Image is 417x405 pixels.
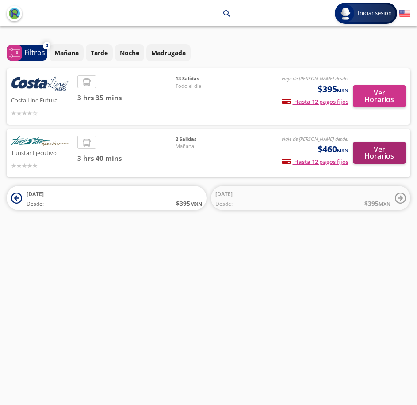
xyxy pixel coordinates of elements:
span: 0 [46,42,48,49]
small: MXN [337,147,348,154]
p: Noche [120,48,139,57]
small: MXN [190,201,202,207]
p: Turistar Ejecutivo [11,147,73,158]
img: Turistar Ejecutivo [11,136,69,148]
em: viaje de [PERSON_NAME] desde: [282,75,348,82]
span: $ 395 [176,199,202,208]
span: Desde: [27,200,44,208]
span: 3 hrs 35 mins [77,93,176,103]
button: [DATE]Desde:$395MXN [7,186,207,210]
button: Ver Horarios [353,142,406,164]
p: Mañana [54,48,79,57]
button: Madrugada [146,44,191,61]
span: [DATE] [27,190,44,198]
button: [DATE]Desde:$395MXN [211,186,411,210]
button: Noche [115,44,144,61]
span: 2 Salidas [176,136,237,143]
p: Costa Line Futura [11,95,73,105]
span: $ 395 [364,199,390,208]
span: Hasta 12 pagos fijos [282,158,348,166]
button: 0Filtros [7,45,47,61]
button: Ver Horarios [353,85,406,107]
p: Madrugada [151,48,186,57]
span: Desde: [215,200,233,208]
p: Iguala [199,9,217,18]
span: $395 [318,83,348,96]
span: Todo el día [176,83,237,90]
span: 3 hrs 40 mins [77,153,176,163]
span: $460 [318,143,348,156]
button: back [7,6,22,21]
p: Tarde [91,48,108,57]
button: Mañana [50,44,84,61]
p: [GEOGRAPHIC_DATA] [125,9,187,18]
p: Filtros [24,47,45,58]
small: MXN [379,201,390,207]
small: MXN [337,87,348,94]
span: 13 Salidas [176,75,237,83]
button: Tarde [86,44,113,61]
span: Hasta 12 pagos fijos [282,98,348,106]
em: viaje de [PERSON_NAME] desde: [282,136,348,142]
button: English [399,8,410,19]
img: Costa Line Futura [11,75,69,95]
span: Iniciar sesión [354,9,395,18]
span: [DATE] [215,190,233,198]
span: Mañana [176,143,237,150]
